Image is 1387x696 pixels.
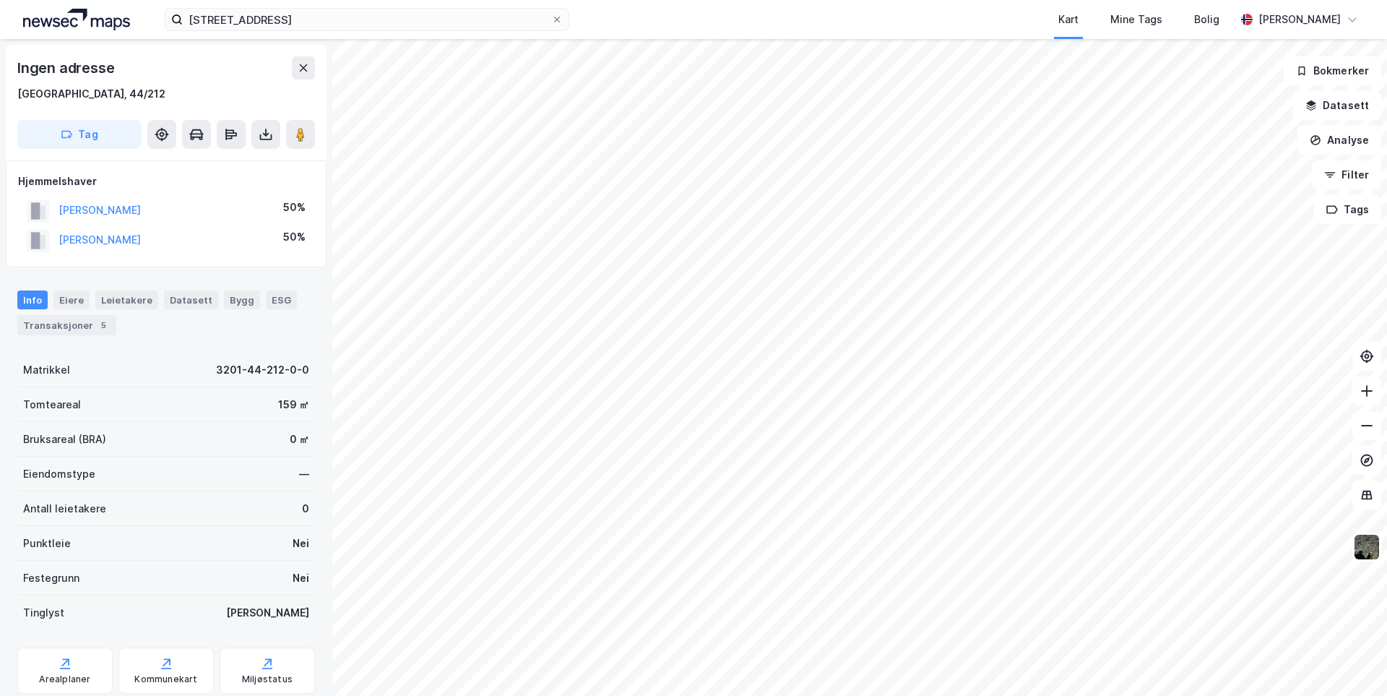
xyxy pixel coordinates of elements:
[226,604,309,622] div: [PERSON_NAME]
[17,120,142,149] button: Tag
[95,291,158,309] div: Leietakere
[293,570,309,587] div: Nei
[183,9,551,30] input: Søk på adresse, matrikkel, gårdeiere, leietakere eller personer
[1312,160,1381,189] button: Filter
[53,291,90,309] div: Eiere
[302,500,309,517] div: 0
[17,85,165,103] div: [GEOGRAPHIC_DATA], 44/212
[299,465,309,483] div: —
[23,570,79,587] div: Festegrunn
[17,291,48,309] div: Info
[1293,91,1381,120] button: Datasett
[1194,11,1219,28] div: Bolig
[164,291,218,309] div: Datasett
[266,291,297,309] div: ESG
[216,361,309,379] div: 3201-44-212-0-0
[23,361,70,379] div: Matrikkel
[283,228,306,246] div: 50%
[23,396,81,413] div: Tomteareal
[1058,11,1079,28] div: Kart
[39,674,90,685] div: Arealplaner
[17,56,117,80] div: Ingen adresse
[18,173,314,190] div: Hjemmelshaver
[283,199,306,216] div: 50%
[278,396,309,413] div: 159 ㎡
[17,315,116,335] div: Transaksjoner
[96,318,111,332] div: 5
[23,465,95,483] div: Eiendomstype
[224,291,260,309] div: Bygg
[23,500,106,517] div: Antall leietakere
[1258,11,1341,28] div: [PERSON_NAME]
[23,604,64,622] div: Tinglyst
[1297,126,1381,155] button: Analyse
[23,535,71,552] div: Punktleie
[293,535,309,552] div: Nei
[134,674,197,685] div: Kommunekart
[23,431,106,448] div: Bruksareal (BRA)
[23,9,130,30] img: logo.a4113a55bc3d86da70a041830d287a7e.svg
[242,674,293,685] div: Miljøstatus
[1284,56,1381,85] button: Bokmerker
[1110,11,1162,28] div: Mine Tags
[1315,627,1387,696] div: Kontrollprogram for chat
[1314,195,1381,224] button: Tags
[290,431,309,448] div: 0 ㎡
[1353,533,1380,561] img: 9k=
[1315,627,1387,696] iframe: Chat Widget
